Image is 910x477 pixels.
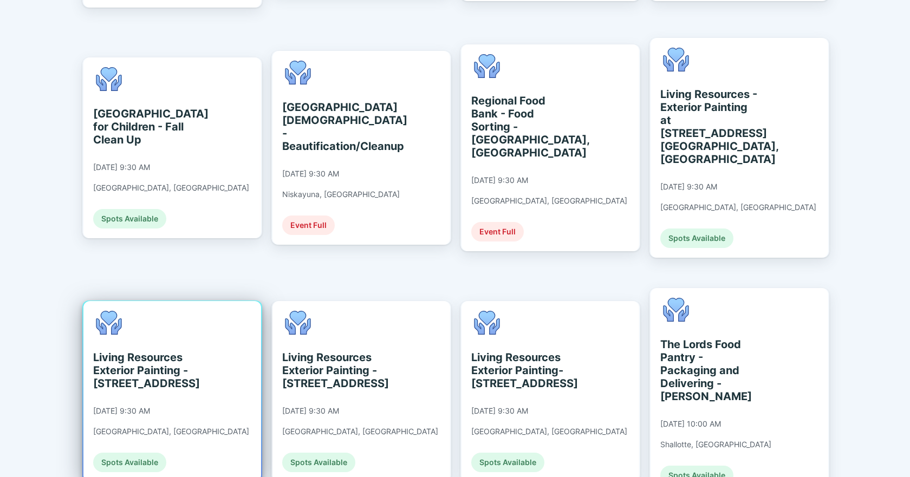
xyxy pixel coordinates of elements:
div: Living Resources Exterior Painting - [STREET_ADDRESS] [282,351,381,390]
div: [DATE] 9:30 AM [93,162,150,172]
div: [DATE] 10:00 AM [660,419,721,429]
div: [DATE] 9:30 AM [660,182,717,192]
div: Spots Available [93,209,166,228]
div: Niskayuna, [GEOGRAPHIC_DATA] [282,190,400,199]
div: [DATE] 9:30 AM [471,175,528,185]
div: [GEOGRAPHIC_DATA], [GEOGRAPHIC_DATA] [471,196,627,206]
div: [DATE] 9:30 AM [282,169,339,179]
div: [DATE] 9:30 AM [471,406,528,416]
div: [GEOGRAPHIC_DATA], [GEOGRAPHIC_DATA] [660,202,816,212]
div: [GEOGRAPHIC_DATA], [GEOGRAPHIC_DATA] [93,427,249,436]
div: [GEOGRAPHIC_DATA][DEMOGRAPHIC_DATA] - Beautification/Cleanup [282,101,381,153]
div: The Lords Food Pantry - Packaging and Delivering - [PERSON_NAME] [660,338,759,403]
div: Spots Available [93,453,166,472]
div: [DATE] 9:30 AM [282,406,339,416]
div: Living Resources - Exterior Painting at [STREET_ADDRESS] [GEOGRAPHIC_DATA], [GEOGRAPHIC_DATA] [660,88,759,166]
div: Event Full [282,215,335,235]
div: [GEOGRAPHIC_DATA] for Children - Fall Clean Up [93,107,192,146]
div: Shallotte, [GEOGRAPHIC_DATA] [660,440,771,449]
div: Spots Available [471,453,544,472]
div: Spots Available [660,228,733,248]
div: Regional Food Bank - Food Sorting - [GEOGRAPHIC_DATA], [GEOGRAPHIC_DATA] [471,94,570,159]
div: [GEOGRAPHIC_DATA], [GEOGRAPHIC_DATA] [93,183,249,193]
div: [GEOGRAPHIC_DATA], [GEOGRAPHIC_DATA] [471,427,627,436]
div: Event Full [471,222,524,241]
div: Living Resources Exterior Painting- [STREET_ADDRESS] [471,351,570,390]
div: Spots Available [282,453,355,472]
div: [GEOGRAPHIC_DATA], [GEOGRAPHIC_DATA] [282,427,438,436]
div: [DATE] 9:30 AM [93,406,150,416]
div: Living Resources Exterior Painting - [STREET_ADDRESS] [93,351,192,390]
